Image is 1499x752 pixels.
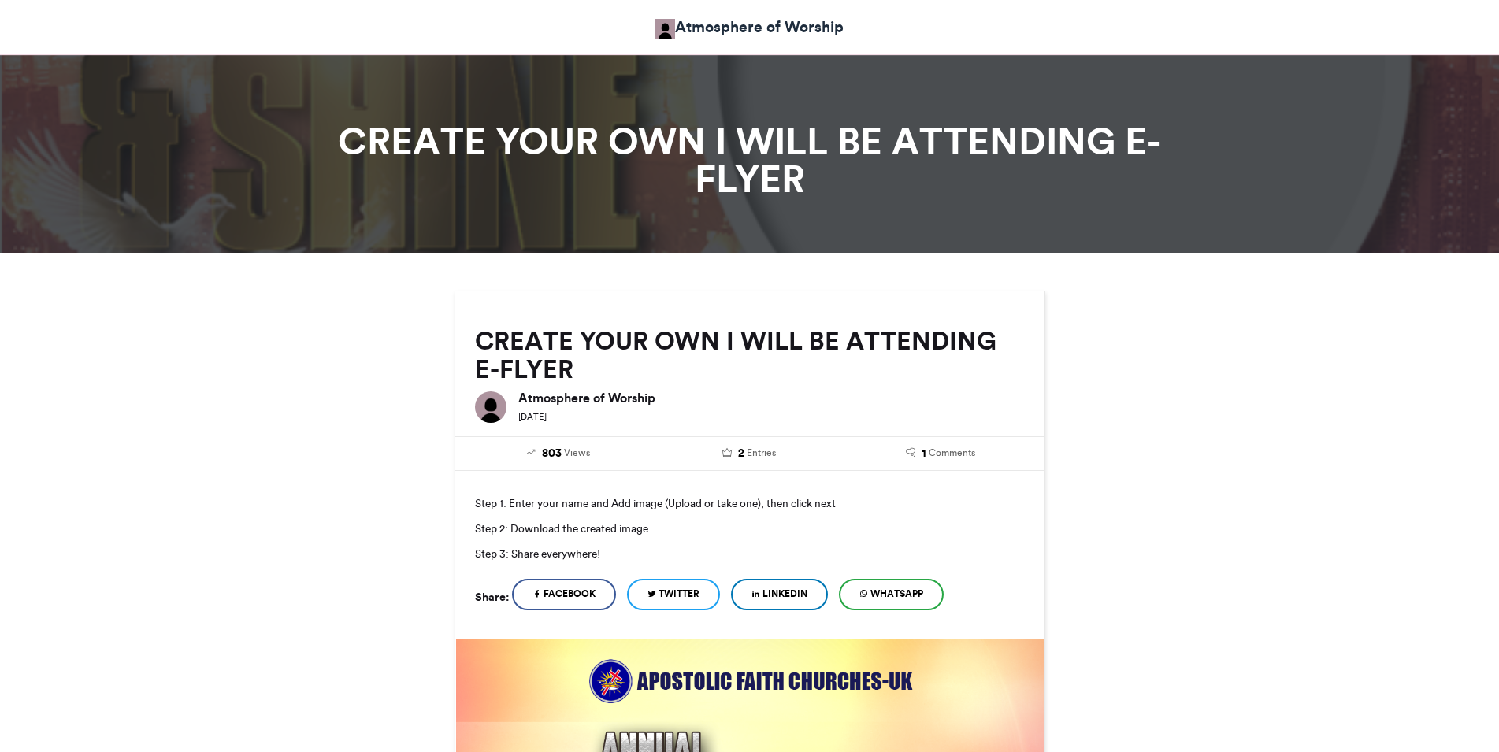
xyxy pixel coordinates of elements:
[518,411,547,422] small: [DATE]
[475,445,643,462] a: 803 Views
[564,446,590,460] span: Views
[857,445,1025,462] a: 1 Comments
[518,391,1025,404] h6: Atmosphere of Worship
[870,587,923,601] span: WhatsApp
[512,579,616,610] a: Facebook
[475,327,1025,383] h2: CREATE YOUR OWN I WILL BE ATTENDING E-FLYER
[738,445,744,462] span: 2
[627,579,720,610] a: Twitter
[542,445,562,462] span: 803
[929,446,975,460] span: Comments
[659,587,699,601] span: Twitter
[475,491,1025,566] p: Step 1: Enter your name and Add image (Upload or take one), then click next Step 2: Download the ...
[922,445,926,462] span: 1
[666,445,833,462] a: 2 Entries
[544,587,596,601] span: Facebook
[655,19,675,39] img: Atmosphere Of Worship
[475,391,506,423] img: Atmosphere of Worship
[731,579,828,610] a: LinkedIn
[475,587,509,607] h5: Share:
[839,579,944,610] a: WhatsApp
[747,446,776,460] span: Entries
[313,122,1187,198] h1: CREATE YOUR OWN I WILL BE ATTENDING E-FLYER
[655,16,844,39] a: Atmosphere of Worship
[762,587,807,601] span: LinkedIn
